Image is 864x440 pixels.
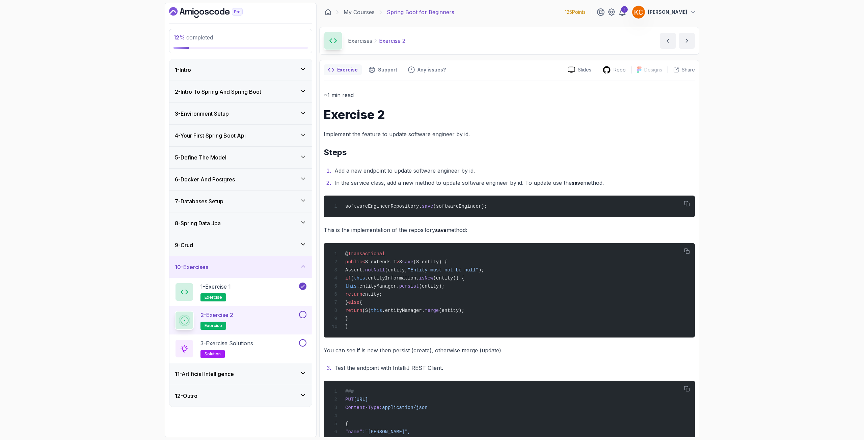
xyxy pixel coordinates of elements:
[354,397,368,402] span: [URL]
[621,6,628,13] div: 1
[175,153,226,162] h3: 5 - Define The Model
[332,363,695,373] li: Test the endpoint with IntelliJ REST Client.
[324,129,695,139] p: Implement the feature to update software engineer by id.
[175,339,306,358] button: 3-Exercise Solutionssolution
[205,295,222,300] span: exercise
[200,339,253,347] p: 3 - Exercise Solutions
[682,66,695,73] p: Share
[402,259,413,265] span: save
[433,275,464,281] span: (entity)) {
[479,267,484,273] span: );
[169,385,312,407] button: 12-Outro
[325,9,331,16] a: Dashboard
[668,66,695,73] button: Share
[419,275,433,281] span: isNew
[348,37,372,45] p: Exercises
[169,103,312,124] button: 3-Environment Setup
[562,66,597,74] a: Slides
[324,225,695,235] p: This is the implementation of the repository method:
[344,8,375,16] a: My Courses
[399,259,402,265] span: S
[632,6,645,19] img: user profile image
[175,88,261,96] h3: 2 - Intro To Spring And Spring Boot
[565,9,586,16] p: 125 Points
[345,324,348,329] span: }
[169,81,312,102] button: 2-Intro To Spring And Spring Boot
[364,64,401,75] button: Support button
[365,267,385,273] span: notNull
[345,204,422,209] span: softwareEngineerRepository.
[435,228,447,233] code: save
[382,308,425,313] span: .entityManager.
[169,234,312,256] button: 9-Crud
[345,259,362,265] span: public
[648,9,687,16] p: [PERSON_NAME]
[169,256,312,278] button: 10-Exercises
[175,197,223,205] h3: 7 - Databases Setup
[618,8,626,16] a: 1
[173,34,185,41] span: 12 %
[660,33,676,49] button: previous content
[425,308,439,313] span: merge
[404,64,450,75] button: Feedback button
[345,421,348,427] span: {
[413,259,448,265] span: (S entity) {
[387,8,454,16] p: Spring Boot for Beginners
[348,251,385,257] span: Transactional
[169,212,312,234] button: 8-Spring Data Jpa
[385,267,408,273] span: (entity,
[419,284,444,289] span: (entity);
[362,292,382,297] span: entity;
[169,169,312,190] button: 6-Docker And Postgres
[439,308,464,313] span: (entity);
[345,275,351,281] span: if
[345,308,362,313] span: return
[324,346,695,355] p: You can see if is new then persist (create), otherwise merge (update).
[345,389,354,394] span: ###
[173,34,213,41] span: completed
[175,311,306,330] button: 2-Exercise 2exercise
[169,59,312,81] button: 1-Intro
[351,275,354,281] span: (
[345,316,348,321] span: }
[175,66,191,74] h3: 1 - Intro
[175,241,193,249] h3: 9 - Crud
[345,300,348,305] span: }
[679,33,695,49] button: next content
[382,405,427,410] span: application/json
[175,370,234,378] h3: 11 - Artificial Intelligence
[175,263,208,271] h3: 10 - Exercises
[348,300,359,305] span: else
[175,110,229,118] h3: 3 - Environment Setup
[175,392,197,400] h3: 12 - Outro
[408,267,479,273] span: "Entity must not be null"
[169,147,312,168] button: 5-Define The Model
[175,219,221,227] h3: 8 - Spring Data Jpa
[365,429,410,435] span: "[PERSON_NAME]",
[169,125,312,146] button: 4-Your First Spring Boot Api
[345,429,362,435] span: "name"
[205,351,221,357] span: solution
[365,275,419,281] span: .entityInformation.
[345,267,365,273] span: Assert.
[362,259,365,265] span: <
[578,66,591,73] p: Slides
[379,37,405,45] p: Exercise 2
[324,64,362,75] button: notes button
[614,66,626,73] p: Repo
[175,131,246,140] h3: 4 - Your First Spring Boot Api
[324,147,695,158] h2: Steps
[359,300,362,305] span: {
[200,283,231,291] p: 1 - Exercise 1
[345,405,382,410] span: Content-Type:
[332,166,695,175] li: Add a new endpoint to update software engineer by id.
[362,308,371,313] span: (S)
[324,90,695,100] p: ~1 min read
[332,178,695,188] li: In the service class, add a new method to update software engineer by id. To update use the method.
[399,284,419,289] span: persist
[357,284,399,289] span: .entityManager.
[396,259,399,265] span: >
[205,323,222,328] span: exercise
[345,292,362,297] span: return
[337,66,358,73] p: Exercise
